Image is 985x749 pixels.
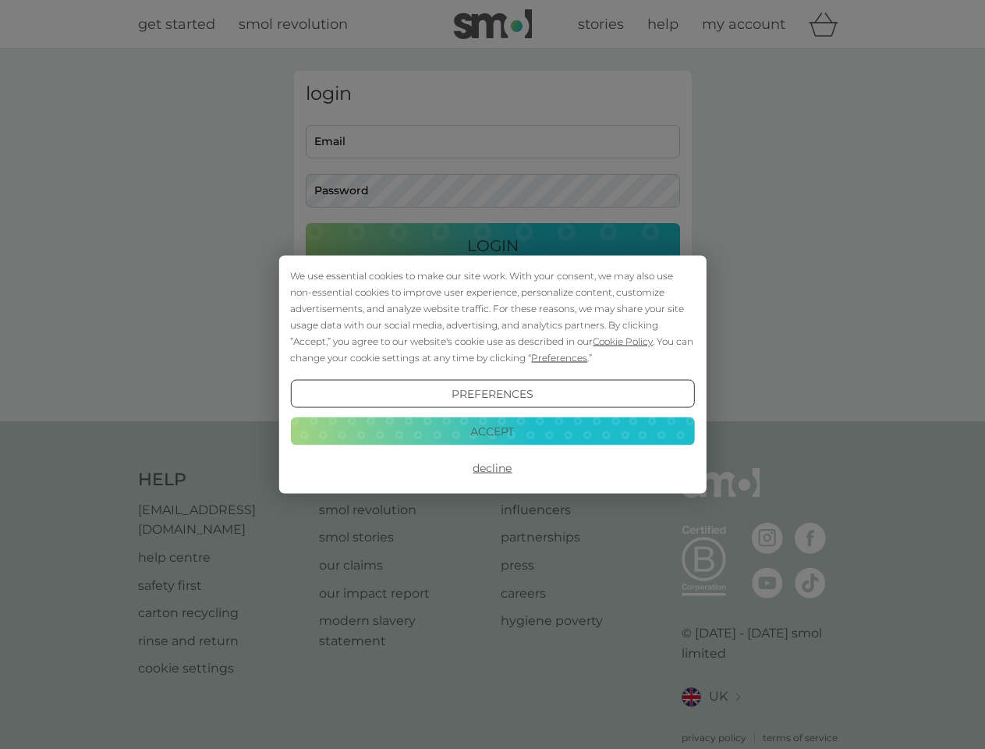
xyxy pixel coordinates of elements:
[290,417,694,445] button: Accept
[290,454,694,482] button: Decline
[531,352,587,364] span: Preferences
[290,268,694,366] div: We use essential cookies to make our site work. With your consent, we may also use non-essential ...
[290,380,694,408] button: Preferences
[593,335,653,347] span: Cookie Policy
[278,256,706,494] div: Cookie Consent Prompt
